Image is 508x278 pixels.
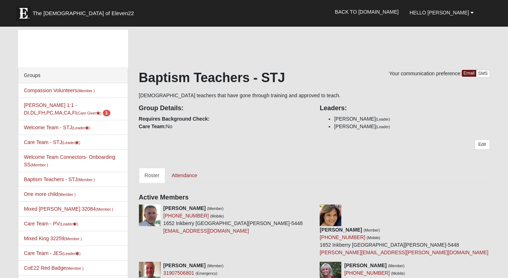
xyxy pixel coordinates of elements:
a: Hello [PERSON_NAME] [404,4,479,22]
a: Mixed [PERSON_NAME] 32084(Member ) [24,206,113,212]
a: Back to [DOMAIN_NAME] [329,3,404,21]
small: (Leader) [376,117,390,121]
small: (Member) [207,264,224,268]
small: (Member) [364,228,380,232]
a: Care Team - PV(Leader) [24,221,78,227]
li: [PERSON_NAME] [334,123,490,130]
div: Groups [18,68,127,83]
h4: Leaders: [320,104,490,112]
strong: [PERSON_NAME] [320,227,362,233]
strong: [PERSON_NAME] [344,263,386,268]
small: (Member ) [96,207,113,211]
img: Eleven22 logo [16,6,31,21]
a: Welcome Team - STJ(Leader) [24,125,90,130]
a: Compassion Volunteers(Member ) [24,88,95,93]
div: 1652 Inkberry [GEOGRAPHIC_DATA][PERSON_NAME]-5448 [163,205,303,235]
a: [PHONE_NUMBER] [320,234,365,240]
small: (Leader ) [62,251,81,256]
small: (Leader ) [62,140,80,145]
a: [EMAIL_ADDRESS][DOMAIN_NAME] [163,228,249,234]
small: (Member ) [58,192,75,197]
strong: [PERSON_NAME] [163,263,206,268]
a: SMS [476,70,490,77]
strong: Requires Background Check: [139,116,210,122]
small: (Member ) [78,178,95,182]
div: No [133,99,315,130]
a: Care Team - JES(Leader) [24,250,80,256]
a: [PERSON_NAME] 1:1 - DI,DL,FH,PC,MA,CA,FI(Care Giver) 1 [24,102,110,116]
small: (Member ) [64,237,82,241]
small: (Mobile) [367,236,380,240]
small: (Member ) [31,163,48,167]
a: [PERSON_NAME][EMAIL_ADDRESS][PERSON_NAME][DOMAIN_NAME] [320,250,489,255]
span: The [DEMOGRAPHIC_DATA] of Eleven22 [32,10,134,17]
a: [PHONE_NUMBER] [163,213,209,219]
a: Roster [139,168,165,183]
small: (Member) [388,264,405,268]
li: [PERSON_NAME] [334,115,490,123]
small: (Mobile) [210,214,224,218]
small: (Leader ) [72,126,91,130]
h4: Group Details: [139,104,309,112]
small: (Leader) [376,125,390,129]
strong: [PERSON_NAME] [163,205,206,211]
a: Welcome Team Connectors- Onboarding SS(Member ) [24,154,115,167]
small: (Leader ) [60,222,78,226]
small: (Member) [207,206,224,211]
a: Mixed King 32259(Member ) [24,236,82,241]
a: Baptism Teachers - STJ(Member ) [24,176,95,182]
a: Edit [474,139,490,150]
a: Attendance [166,168,203,183]
h1: Baptism Teachers - STJ [139,70,490,85]
span: number of pending members [103,110,110,116]
h4: Active Members [139,194,490,202]
span: Hello [PERSON_NAME] [410,10,469,15]
div: 1652 Inkberry [GEOGRAPHIC_DATA][PERSON_NAME]-5448 [320,226,489,256]
span: Your communication preference: [389,71,462,76]
small: (Care Giver ) [76,111,101,115]
a: One more child(Member ) [24,191,75,197]
a: Email [462,70,477,77]
small: (Member ) [77,89,95,93]
a: The [DEMOGRAPHIC_DATA] of Eleven22 [13,3,157,21]
strong: Care Team: [139,124,166,129]
a: Care Team - STJ(Leader) [24,139,80,145]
